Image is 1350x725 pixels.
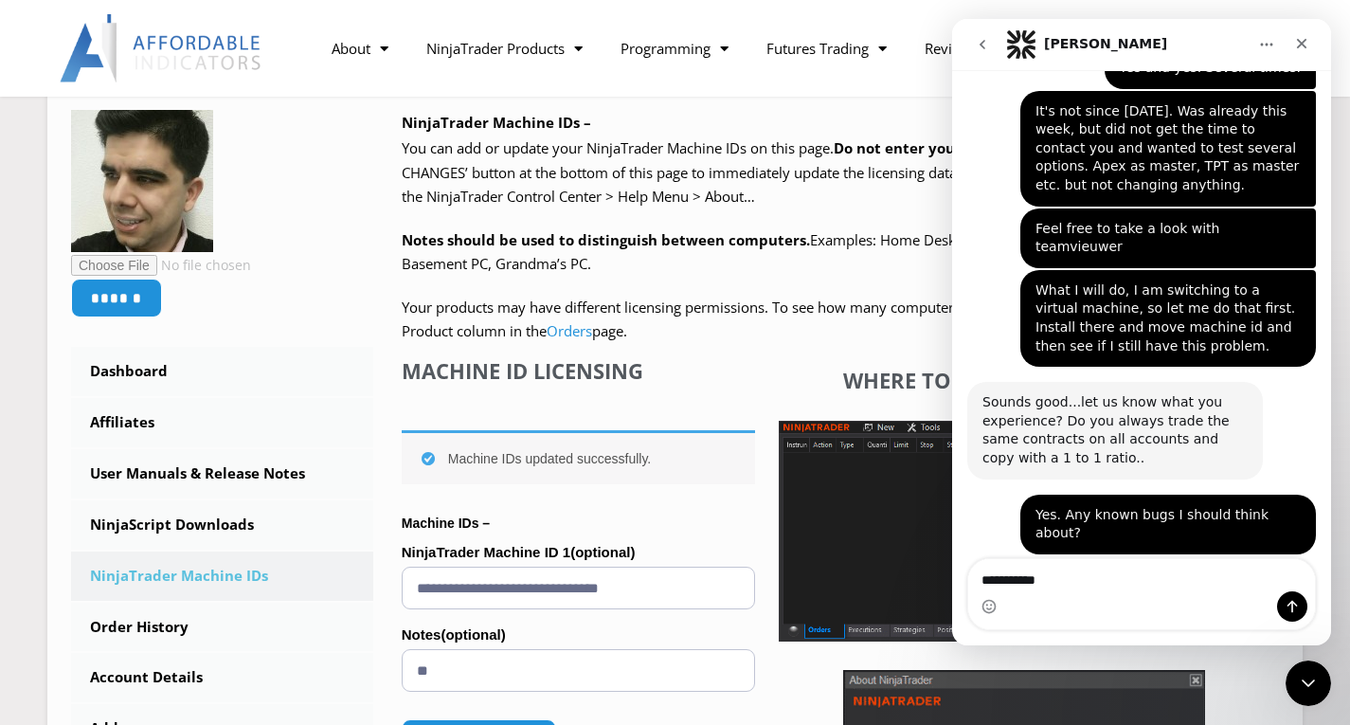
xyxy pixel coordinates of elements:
h4: Where to find your Machine ID [779,368,1269,392]
label: Notes [402,621,756,649]
img: 46fc45d2e471f03f4fad7dca21fe07dcea38f3e0156fe94c211de8894aadebe0 [71,110,213,252]
span: (optional) [570,544,635,560]
b: NinjaTrader Machine IDs – [402,113,591,132]
strong: Notes should be used to distinguish between computers. [402,230,810,249]
a: About [313,27,407,70]
a: User Manuals & Release Notes [71,449,373,498]
label: NinjaTrader Machine ID 1 [402,538,756,567]
img: Screenshot 2025-01-17 1155544 | Affordable Indicators – NinjaTrader [779,421,1269,642]
iframe: Intercom live chat [1286,661,1331,706]
a: Order History [71,603,373,652]
strong: Machine IDs – [402,516,490,531]
a: Programming [602,27,747,70]
b: Do not enter your NinjaTrader License ID. [834,138,1132,157]
a: Reviews [906,27,997,70]
iframe: Intercom live chat [952,19,1331,645]
span: Your products may have different licensing permissions. To see how many computers are licensed fo... [402,298,1253,341]
span: Click the ‘SAVE CHANGES’ button at the bottom of this page to immediately update the licensing da... [402,138,1273,206]
a: NinjaScript Downloads [71,500,373,550]
a: Account Details [71,653,373,702]
a: Dashboard [71,347,373,396]
nav: Menu [313,27,1047,70]
h4: Machine ID Licensing [402,358,756,383]
span: You can add or update your NinjaTrader Machine IDs on this page. [402,138,834,157]
span: (optional) [441,626,505,643]
div: Machine IDs updated successfully. [402,430,756,484]
a: NinjaTrader Machine IDs [71,552,373,601]
a: NinjaTrader Products [407,27,602,70]
img: LogoAI | Affordable Indicators – NinjaTrader [60,14,263,82]
a: Orders [547,321,592,340]
a: Futures Trading [747,27,906,70]
a: Affiliates [71,398,373,447]
span: Examples: Home Desktop, Laptop, Office In [GEOGRAPHIC_DATA], Basement PC, Grandma’s PC. [402,230,1240,274]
